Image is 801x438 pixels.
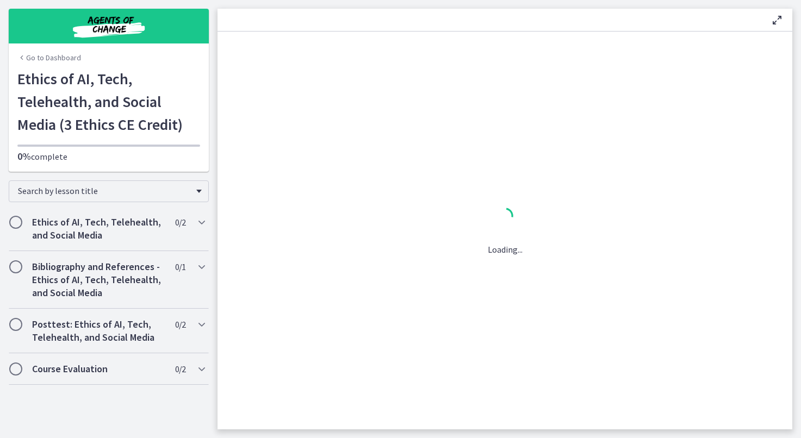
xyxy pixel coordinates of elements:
a: Go to Dashboard [17,52,81,63]
p: complete [17,150,200,163]
span: 0 / 2 [175,362,185,376]
img: Agents of Change Social Work Test Prep [44,13,174,39]
h2: Bibliography and References - Ethics of AI, Tech, Telehealth, and Social Media [32,260,165,299]
h2: Ethics of AI, Tech, Telehealth, and Social Media [32,216,165,242]
span: 0 / 1 [175,260,185,273]
div: 1 [488,205,523,230]
h2: Course Evaluation [32,362,165,376]
h1: Ethics of AI, Tech, Telehealth, and Social Media (3 Ethics CE Credit) [17,67,200,136]
div: Search by lesson title [9,180,209,202]
p: Loading... [488,243,523,256]
h2: Posttest: Ethics of AI, Tech, Telehealth, and Social Media [32,318,165,344]
span: 0 / 2 [175,216,185,229]
span: 0% [17,150,31,162]
span: 0 / 2 [175,318,185,331]
span: Search by lesson title [18,185,191,196]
